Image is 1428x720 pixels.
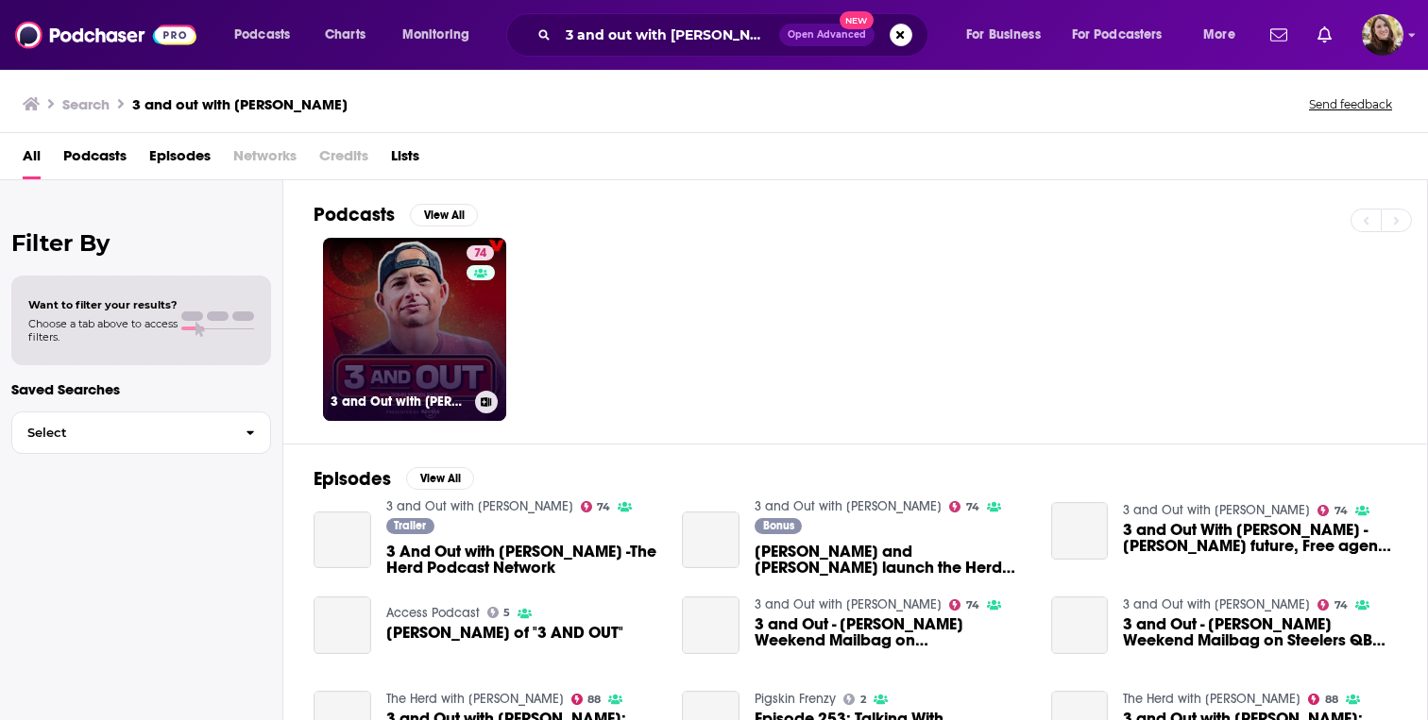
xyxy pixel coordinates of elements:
a: 3 and Out - Middlekauff’s Weekend Mailbag on Kyler Contract, Draft Needs + Prospects [682,596,739,654]
a: John Middlekauff of "3 AND OUT" [386,625,623,641]
h2: Filter By [11,229,271,257]
a: 3 and Out - Middlekauff’s Weekend Mailbag on Steelers QB Q’s, Kyler Drama, Draft [1051,596,1109,654]
span: [PERSON_NAME] and [PERSON_NAME] launch the Herd Podcast Network first show. 3 And Out with [PERSO... [755,544,1028,576]
a: 3 and Out with John Middlekauff [1123,502,1310,518]
span: Charts [325,22,365,48]
span: Bonus [763,520,794,531]
span: 3 And Out with [PERSON_NAME] -The Herd Podcast Network [386,544,660,576]
span: 3 and Out With [PERSON_NAME] - [PERSON_NAME] future, Free agency is overrated, Raiders, & 49ers e... [1123,522,1397,554]
a: 88 [1308,694,1338,705]
a: 2 [843,694,866,705]
span: Networks [233,141,297,179]
button: View All [410,204,478,226]
button: open menu [953,20,1064,50]
a: EpisodesView All [314,467,474,491]
a: Access Podcast [386,605,480,621]
span: 2 [860,695,866,704]
span: Logged in as katiefuchs [1362,14,1403,56]
button: Show profile menu [1362,14,1403,56]
a: 74 [467,245,494,260]
span: Podcasts [234,22,290,48]
button: open menu [1190,20,1259,50]
span: For Podcasters [1072,22,1163,48]
button: open menu [389,20,494,50]
span: For Business [966,22,1041,48]
span: 74 [474,244,486,263]
a: 74 [949,599,979,611]
h2: Podcasts [314,203,395,226]
a: Colin Cowherd and John Middlekauff launch the Herd Podcast Network first show. 3 And Out with Joh... [755,544,1028,576]
h3: 3 and Out with [PERSON_NAME] [331,393,467,410]
a: John Middlekauff of "3 AND OUT" [314,596,371,654]
span: Select [12,427,230,439]
span: 74 [1334,507,1348,515]
a: The Herd with Colin Cowherd [1123,691,1300,707]
a: 3 and Out With John Middlekauff - Nick Foles future, Free agency is overrated, Raiders, & 49ers e... [1123,522,1397,554]
span: 5 [503,609,510,617]
a: 3 and Out - Middlekauff’s Weekend Mailbag on Kyler Contract, Draft Needs + Prospects [755,616,1028,648]
a: Podcasts [63,141,127,179]
div: Search podcasts, credits, & more... [524,13,946,57]
span: 3 and Out - [PERSON_NAME] Weekend Mailbag on [PERSON_NAME] Contract, Draft Needs + Prospects [755,616,1028,648]
button: open menu [1060,20,1190,50]
a: 3 and Out With John Middlekauff - Nick Foles future, Free agency is overrated, Raiders, & 49ers e... [1051,502,1109,560]
a: 74 [1317,505,1348,516]
span: Want to filter your results? [28,298,178,311]
button: Send feedback [1303,96,1398,112]
h2: Episodes [314,467,391,491]
span: Trailer [394,520,426,531]
a: Show notifications dropdown [1263,19,1295,51]
span: Credits [319,141,368,179]
a: The Herd with Colin Cowherd [386,691,564,707]
span: 3 and Out - [PERSON_NAME] Weekend Mailbag on Steelers QB Q’s, [PERSON_NAME] Drama, Draft [1123,616,1397,648]
a: 5 [487,607,511,618]
button: open menu [221,20,314,50]
span: 74 [966,601,979,610]
span: [PERSON_NAME] of "3 AND OUT" [386,625,623,641]
span: New [840,11,874,29]
a: 3 and Out with John Middlekauff [755,498,942,514]
span: Choose a tab above to access filters. [28,317,178,343]
span: 74 [597,503,610,511]
a: PodcastsView All [314,203,478,226]
button: Open AdvancedNew [779,24,875,46]
a: 3 and Out with John Middlekauff [386,498,573,514]
a: 3 And Out with John Middlekauff -The Herd Podcast Network [386,544,660,576]
p: Saved Searches [11,380,271,398]
button: View All [406,467,474,490]
span: More [1203,22,1235,48]
span: Open Advanced [788,30,866,40]
h3: Search [62,95,110,113]
span: 74 [966,503,979,511]
a: 74 [581,501,611,512]
a: 74 [1317,599,1348,611]
button: Select [11,411,271,454]
a: 3 and Out - Middlekauff’s Weekend Mailbag on Steelers QB Q’s, Kyler Drama, Draft [1123,616,1397,648]
a: 743 and Out with [PERSON_NAME] [323,238,506,421]
a: 74 [949,501,979,512]
a: 3 And Out with John Middlekauff -The Herd Podcast Network [314,511,371,569]
a: 3 and Out with John Middlekauff [1123,596,1310,612]
span: Monitoring [402,22,469,48]
a: Lists [391,141,419,179]
img: Podchaser - Follow, Share and Rate Podcasts [15,17,196,53]
a: Colin Cowherd and John Middlekauff launch the Herd Podcast Network first show. 3 And Out with Joh... [682,511,739,569]
input: Search podcasts, credits, & more... [558,20,779,50]
img: User Profile [1362,14,1403,56]
a: Show notifications dropdown [1310,19,1339,51]
a: Charts [313,20,377,50]
span: 74 [1334,601,1348,610]
a: All [23,141,41,179]
a: Pigskin Frenzy [755,691,836,707]
span: 88 [1325,695,1338,704]
h3: 3 and out with [PERSON_NAME] [132,95,348,113]
a: Episodes [149,141,211,179]
span: 88 [587,695,601,704]
a: 3 and Out with John Middlekauff [755,596,942,612]
a: 88 [571,694,602,705]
